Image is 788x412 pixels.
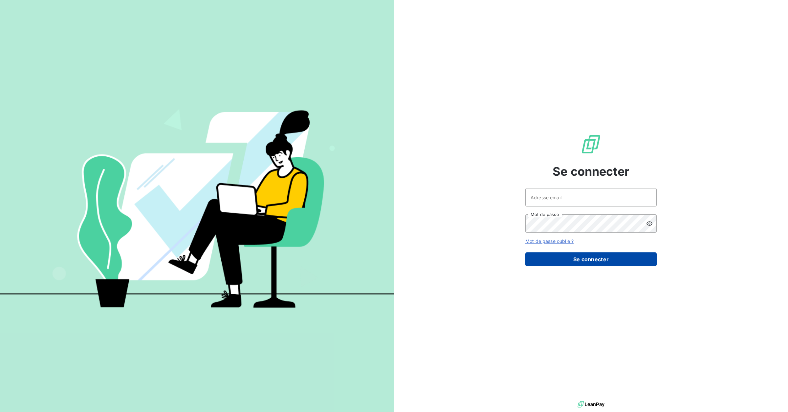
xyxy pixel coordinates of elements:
[578,400,604,409] img: logo
[553,163,629,180] span: Se connecter
[580,134,602,155] img: Logo LeanPay
[525,238,574,244] a: Mot de passe oublié ?
[525,252,657,266] button: Se connecter
[525,188,657,206] input: placeholder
